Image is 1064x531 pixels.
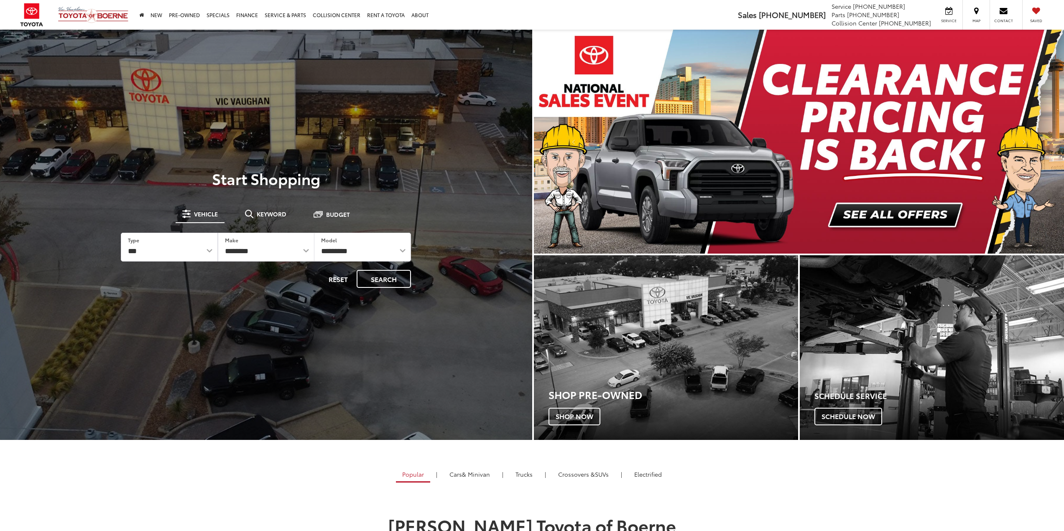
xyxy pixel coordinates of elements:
[759,9,826,20] span: [PHONE_NUMBER]
[552,467,615,481] a: SUVs
[225,236,238,244] label: Make
[35,170,497,187] p: Start Shopping
[994,18,1013,23] span: Contact
[967,18,985,23] span: Map
[128,236,139,244] label: Type
[534,255,798,440] div: Toyota
[543,470,548,478] li: |
[738,9,757,20] span: Sales
[1027,18,1045,23] span: Saved
[434,470,439,478] li: |
[832,19,877,27] span: Collision Center
[853,2,905,10] span: [PHONE_NUMBER]
[558,470,595,478] span: Crossovers &
[628,467,668,481] a: Electrified
[549,408,600,425] span: Shop Now
[58,6,129,23] img: Vic Vaughan Toyota of Boerne
[500,470,505,478] li: |
[534,255,798,440] a: Shop Pre-Owned Shop Now
[396,467,430,483] a: Popular
[357,270,411,288] button: Search
[443,467,496,481] a: Cars
[462,470,490,478] span: & Minivan
[879,19,931,27] span: [PHONE_NUMBER]
[194,211,218,217] span: Vehicle
[257,211,286,217] span: Keyword
[800,255,1064,440] a: Schedule Service Schedule Now
[985,46,1064,237] button: Click to view next picture.
[326,211,350,217] span: Budget
[832,10,845,19] span: Parts
[619,470,624,478] li: |
[549,389,798,400] h3: Shop Pre-Owned
[321,270,355,288] button: Reset
[847,10,899,19] span: [PHONE_NUMBER]
[800,255,1064,440] div: Toyota
[939,18,958,23] span: Service
[832,2,851,10] span: Service
[814,392,1064,400] h4: Schedule Service
[321,236,337,244] label: Model
[509,467,539,481] a: Trucks
[814,408,882,425] span: Schedule Now
[534,46,613,237] button: Click to view previous picture.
